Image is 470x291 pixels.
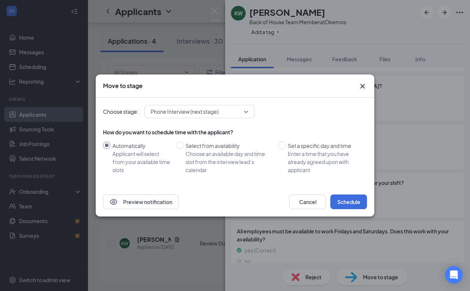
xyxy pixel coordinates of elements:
button: Schedule [330,194,367,209]
div: Automatically [113,142,170,150]
div: Applicant will select from your available time slots [113,150,170,174]
span: Phone Interview (next stage) [151,106,219,117]
div: Set a specific day and time [288,142,361,150]
button: Cancel [289,194,326,209]
div: Enter a time that you have already agreed upon with applicant [288,150,361,174]
h3: Move to stage [103,82,143,90]
button: Close [358,82,367,91]
div: Choose an available day and time slot from the interview lead’s calendar [186,150,272,174]
svg: Eye [109,197,118,206]
button: EyePreview notification [103,194,179,209]
div: How do you want to schedule time with the applicant? [103,128,367,136]
span: Choose stage: [103,108,139,116]
svg: Cross [358,82,367,91]
div: Select from availability [186,142,272,150]
div: Open Intercom Messenger [445,266,463,284]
